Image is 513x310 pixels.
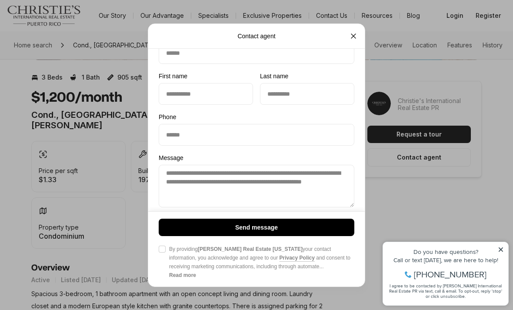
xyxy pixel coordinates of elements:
[198,246,303,252] b: [PERSON_NAME] Real Estate [US_STATE]
[169,272,196,278] b: Read more
[159,154,354,161] label: Message
[11,53,124,70] span: I agree to be contacted by [PERSON_NAME] International Real Estate PR via text, call & email. To ...
[159,164,354,207] textarea: Message142/1000
[260,83,354,104] input: Last name
[9,20,126,26] div: Do you have questions?
[36,41,108,50] span: [PHONE_NUMBER]
[237,32,275,39] p: Contact agent
[159,42,354,63] input: Email
[260,72,354,79] label: Last name
[159,113,354,120] label: Phone
[159,83,253,104] input: First name
[159,124,354,145] input: Phone
[345,27,362,44] button: Close
[159,72,253,79] label: First name
[235,224,278,231] p: Send message
[280,255,315,261] a: Privacy Policy
[9,28,126,34] div: Call or text [DATE], we are here to help!
[169,245,354,271] span: By providing your contact information, you acknowledge and agree to our and consent to receiving ...
[159,219,354,236] button: Send message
